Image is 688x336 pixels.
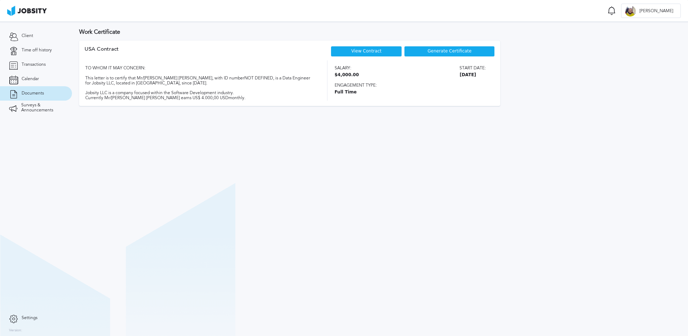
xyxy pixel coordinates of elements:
div: USA Contract [85,46,119,60]
label: Version: [9,328,22,333]
span: Calendar [22,77,39,82]
span: Engagement type: [335,83,486,88]
div: A [625,6,636,17]
span: Transactions [22,62,46,67]
img: ab4bad089aa723f57921c736e9817d99.png [7,6,47,16]
span: Settings [22,316,37,321]
span: Client [22,33,33,38]
span: Generate Certificate [427,49,471,54]
a: View Contract [351,49,381,54]
span: Salary: [335,66,359,71]
span: [PERSON_NAME] [636,9,677,14]
span: Start date: [460,66,486,71]
span: Surveys & Announcements [21,103,63,113]
div: TO WHOM IT MAY CONCERN: This letter is to certify that Mr/[PERSON_NAME] [PERSON_NAME], with ID nu... [85,60,314,101]
button: A[PERSON_NAME] [621,4,681,18]
span: Documents [22,91,44,96]
span: [DATE] [460,73,486,78]
h3: Work Certificate [79,29,681,35]
span: Time off history [22,48,52,53]
span: $4,000.00 [335,73,359,78]
span: Full Time [335,90,486,95]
